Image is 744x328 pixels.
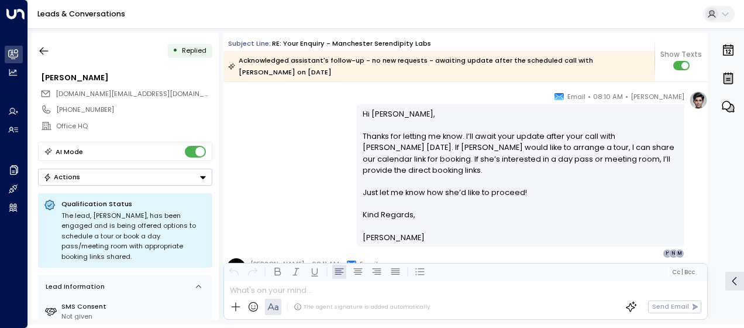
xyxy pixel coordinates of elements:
[38,169,212,186] div: Button group with a nested menu
[588,91,591,102] span: •
[56,121,212,131] div: Office HQ
[61,312,208,322] div: Not given
[672,269,695,275] span: Cc Bcc
[669,249,678,258] div: N
[56,146,83,158] div: AI Mode
[41,72,212,83] div: [PERSON_NAME]
[61,199,206,209] p: Qualification Status
[272,39,431,49] div: RE: Your enquiry - Manchester Serendipity Labs
[675,249,684,258] div: M
[61,302,208,312] label: SMS Consent
[37,9,125,19] a: Leads & Conversations
[660,49,702,60] span: Show Texts
[668,268,698,276] button: Cc|Bcc
[38,169,212,186] button: Actions
[42,282,105,292] div: Lead Information
[312,258,339,270] span: 08:11 AM
[228,39,271,48] span: Subject Line:
[625,91,628,102] span: •
[294,303,430,311] div: The agent signature is added automatically
[363,232,425,243] span: [PERSON_NAME]
[56,89,225,98] span: [DOMAIN_NAME][EMAIL_ADDRESS][DOMAIN_NAME]
[228,54,649,78] div: Acknowledged assistant's follow-up - no new requests - awaiting update after the scheduled call w...
[246,265,260,279] button: Redo
[363,209,415,220] span: Kind Regards,
[306,258,309,270] span: •
[56,89,212,99] span: michael.gent@office-hq.co.uk
[681,269,683,275] span: |
[363,108,679,210] p: Hi [PERSON_NAME], Thanks for letting me know. I’ll await your update after your call with [PERSON...
[663,249,672,258] div: H
[250,258,304,270] span: [PERSON_NAME]
[342,258,345,270] span: •
[182,46,206,55] span: Replied
[689,91,708,110] img: profile-logo.png
[173,42,178,59] div: •
[360,258,378,270] span: Email
[567,91,585,102] span: Email
[61,211,206,262] div: The lead, [PERSON_NAME], has been engaged and is being offered options to schedule a tour or book...
[593,91,623,102] span: 08:10 AM
[227,265,241,279] button: Undo
[227,258,246,277] div: MG
[56,105,212,115] div: [PHONE_NUMBER]
[43,173,80,181] div: Actions
[631,91,684,102] span: [PERSON_NAME]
